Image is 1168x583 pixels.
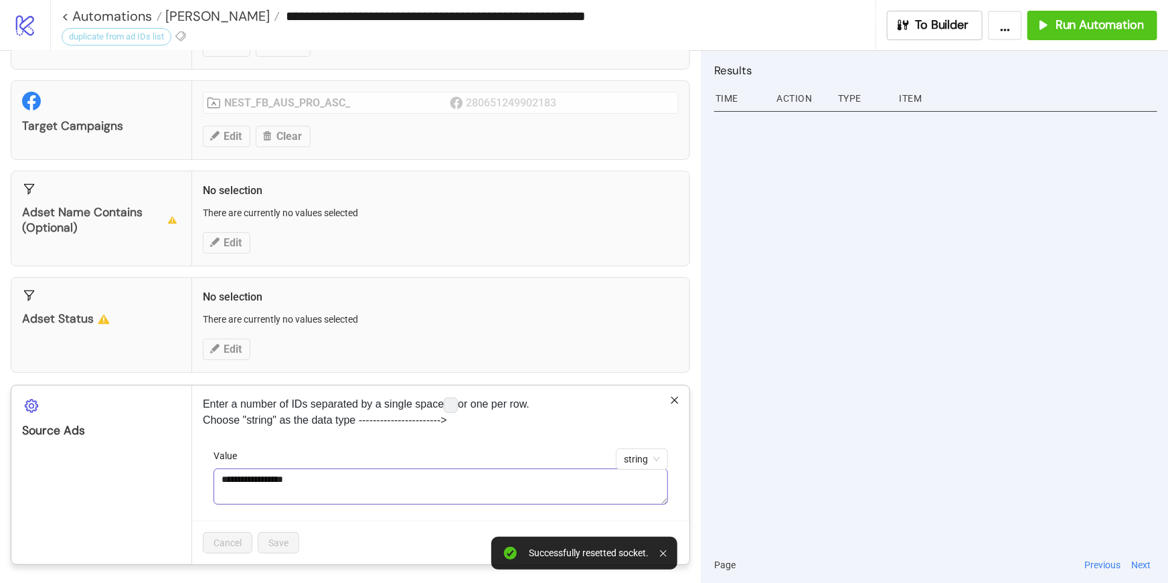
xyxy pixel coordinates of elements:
button: Save [258,532,299,554]
div: Action [776,86,828,111]
button: Next [1127,558,1155,572]
span: string [624,449,660,469]
textarea: Value [214,469,668,505]
div: Type [837,86,889,111]
h2: Results [714,62,1157,79]
a: < Automations [62,9,162,23]
p: Enter a number of IDs separated by a single space or one per row. Choose "string" as the data typ... [203,396,679,428]
span: Run Automation [1056,17,1144,33]
div: duplicate from ad IDs list [62,28,171,46]
button: Previous [1080,558,1124,572]
a: [PERSON_NAME] [162,9,280,23]
button: ... [988,11,1022,40]
div: Time [714,86,766,111]
div: Successfully resetted socket. [529,548,649,559]
button: Run Automation [1027,11,1157,40]
span: close [670,396,679,405]
div: Item [898,86,1158,111]
span: [PERSON_NAME] [162,7,270,25]
button: To Builder [887,11,983,40]
div: Source Ads [22,423,181,438]
span: To Builder [916,17,969,33]
span: Page [714,558,736,572]
label: Value [214,448,246,463]
button: Cancel [203,532,252,554]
